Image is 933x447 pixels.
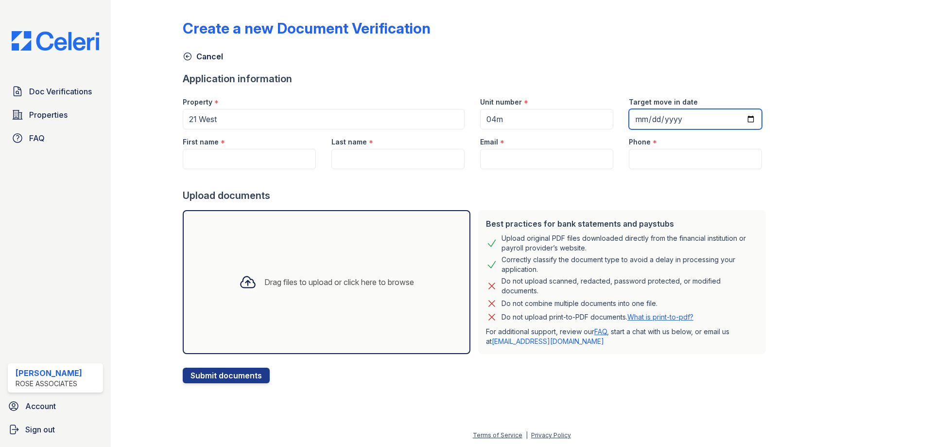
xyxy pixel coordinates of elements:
p: Do not upload print-to-PDF documents. [501,312,693,322]
span: Account [25,400,56,412]
span: Properties [29,109,68,121]
a: Terms of Service [473,431,522,439]
label: Property [183,97,212,107]
label: Last name [331,137,367,147]
a: FAQ [594,327,607,336]
label: Phone [629,137,651,147]
label: Target move in date [629,97,698,107]
a: Properties [8,105,103,125]
a: Sign out [4,420,107,439]
div: Application information [183,72,770,86]
label: Email [480,137,498,147]
div: Best practices for bank statements and paystubs [486,218,758,230]
a: Privacy Policy [531,431,571,439]
div: Drag files to upload or click here to browse [264,276,414,288]
a: What is print-to-pdf? [627,313,693,321]
a: FAQ [8,128,103,148]
div: [PERSON_NAME] [16,367,82,379]
div: Upload documents [183,189,770,202]
div: Rose Associates [16,379,82,389]
div: Do not combine multiple documents into one file. [501,298,657,309]
span: Doc Verifications [29,86,92,97]
a: [EMAIL_ADDRESS][DOMAIN_NAME] [492,337,604,345]
span: Sign out [25,424,55,435]
a: Account [4,396,107,416]
div: Upload original PDF files downloaded directly from the financial institution or payroll provider’... [501,233,758,253]
div: Create a new Document Verification [183,19,431,37]
a: Cancel [183,51,223,62]
div: Correctly classify the document type to avoid a delay in processing your application. [501,255,758,274]
label: Unit number [480,97,522,107]
label: First name [183,137,219,147]
button: Submit documents [183,368,270,383]
img: CE_Logo_Blue-a8612792a0a2168367f1c8372b55b34899dd931a85d93a1a3d3e32e68fde9ad4.png [4,31,107,51]
p: For additional support, review our , start a chat with us below, or email us at [486,327,758,346]
div: | [526,431,528,439]
div: Do not upload scanned, redacted, password protected, or modified documents. [501,276,758,296]
span: FAQ [29,132,45,144]
a: Doc Verifications [8,82,103,101]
